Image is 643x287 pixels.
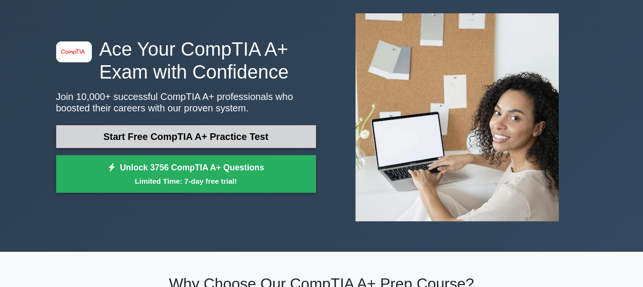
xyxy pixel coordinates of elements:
[56,38,316,83] h1: Ace Your CompTIA A+ Exam with Confidence
[56,125,316,148] a: Start Free CompTIA A+ Practice Test
[56,91,316,114] p: Join 10,000+ successful CompTIA A+ professionals who boosted their careers with our proven system.
[68,176,304,187] small: Limited Time: 7-day free trial!
[56,155,316,193] a: Unlock 3756 CompTIA A+ QuestionsLimited Time: 7-day free trial!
